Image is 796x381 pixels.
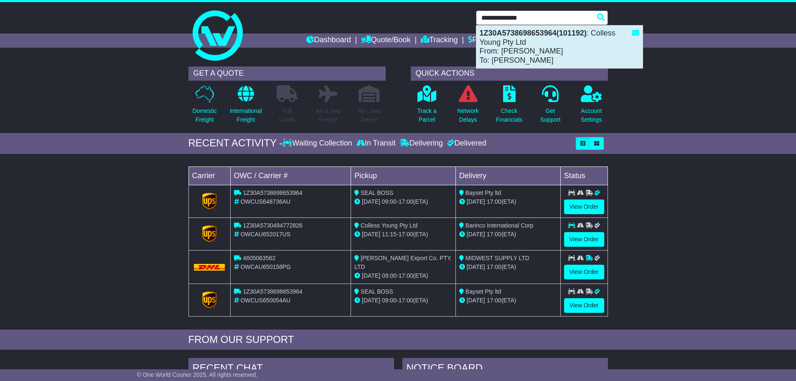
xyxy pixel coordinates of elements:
td: OWC / Carrier # [230,166,351,185]
p: Get Support [540,107,560,124]
p: Domestic Freight [192,107,216,124]
div: - (ETA) [354,271,452,280]
span: OWCAU650158PG [240,263,291,270]
div: - (ETA) [354,197,452,206]
span: 11:15 [382,231,397,238]
td: Delivery [455,166,560,185]
span: OWCAU652017US [240,231,290,238]
div: GET A QUOTE [188,66,386,81]
td: Status [560,166,608,185]
td: Pickup [351,166,456,185]
span: Bayset Pty ltd [465,288,501,295]
span: 09:00 [382,272,397,279]
span: 17:00 [399,272,413,279]
span: 09:00 [382,198,397,205]
div: In Transit [354,139,398,148]
p: Air / Sea Depot [358,107,381,124]
span: 1Z30A5738698653964 [243,189,302,196]
span: OWCUS648736AU [240,198,290,205]
div: Delivered [445,139,486,148]
span: © One World Courier 2025. All rights reserved. [137,371,258,378]
span: 17:00 [399,297,413,304]
div: Waiting Collection [282,139,354,148]
span: 17:00 [487,263,501,270]
div: Delivering [398,139,445,148]
span: [DATE] [362,198,380,205]
a: CheckFinancials [496,85,523,129]
span: 1Z30A5738698653964 [243,288,302,295]
span: MIDWEST SUPPLY LTD [465,255,529,261]
span: 17:00 [487,198,501,205]
span: Bayset Pty ltd [465,189,501,196]
span: 17:00 [487,297,501,304]
span: [DATE] [467,297,485,304]
div: FROM OUR SUPPORT [188,334,608,346]
div: (ETA) [459,197,557,206]
a: Track aParcel [417,85,437,129]
span: Colless Young Pty Ltd [361,222,417,229]
span: [DATE] [362,231,380,238]
span: 09:00 [382,297,397,304]
img: GetCarrierServiceLogo [202,193,216,210]
p: International Freight [230,107,262,124]
span: [PERSON_NAME] Export Co. PTY. LTD [354,255,452,270]
div: (ETA) [459,230,557,239]
span: SEAL BOSS [361,189,393,196]
div: - (ETA) [354,230,452,239]
img: GetCarrierServiceLogo [202,225,216,242]
p: Check Financials [496,107,522,124]
td: Carrier [188,166,230,185]
a: GetSupport [539,85,561,129]
a: View Order [564,265,604,279]
img: GetCarrierServiceLogo [202,292,216,308]
div: QUICK ACTIONS [411,66,608,81]
p: Full Loads [277,107,298,124]
span: OWCUS650054AU [240,297,290,304]
div: : Colless Young Pty Ltd From: [PERSON_NAME] To: [PERSON_NAME] [476,26,643,68]
span: Barinco International Corp [465,222,534,229]
span: 1Z30A5730494772826 [243,222,302,229]
span: [DATE] [362,272,380,279]
a: View Order [564,298,604,313]
span: 4605063562 [243,255,275,261]
a: Dashboard [306,33,351,48]
span: [DATE] [362,297,380,304]
div: (ETA) [459,296,557,305]
a: NetworkDelays [457,85,479,129]
a: Tracking [421,33,458,48]
a: View Order [564,199,604,214]
span: 17:00 [399,231,413,238]
p: Account Settings [581,107,602,124]
a: DomesticFreight [192,85,217,129]
p: Air & Sea Freight [316,107,341,124]
p: Track a Parcel [417,107,437,124]
div: RECENT ACTIVITY - [188,137,283,149]
a: Financials [468,33,506,48]
p: Network Delays [457,107,478,124]
span: [DATE] [467,198,485,205]
a: AccountSettings [580,85,603,129]
div: (ETA) [459,263,557,271]
a: Quote/Book [361,33,410,48]
a: InternationalFreight [229,85,262,129]
span: 17:00 [487,231,501,238]
a: View Order [564,232,604,247]
img: DHL.png [194,264,225,271]
div: RECENT CHAT [188,358,394,381]
span: 17:00 [399,198,413,205]
div: - (ETA) [354,296,452,305]
div: NOTICE BOARD [402,358,608,381]
span: SEAL BOSS [361,288,393,295]
span: [DATE] [467,263,485,270]
span: [DATE] [467,231,485,238]
strong: 1Z30A5738698653964(101192) [480,29,587,37]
